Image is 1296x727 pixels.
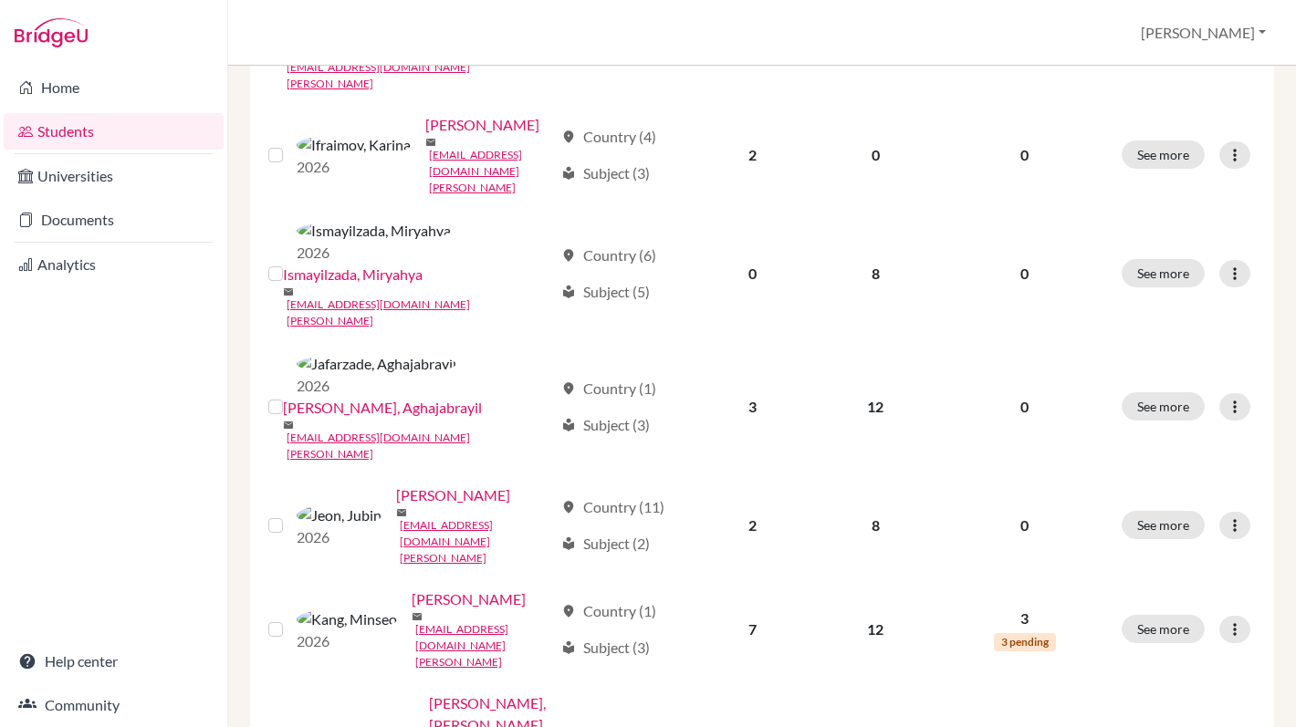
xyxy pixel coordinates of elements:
a: Community [4,687,224,723]
div: Subject (3) [561,414,650,436]
td: 12 [812,340,938,473]
td: 2 [693,473,812,577]
p: 0 [949,514,1100,536]
span: mail [425,137,436,148]
span: mail [283,286,294,297]
img: Jafarzade, Aghajabrayil [297,353,456,375]
span: location_on [561,500,576,514]
a: [EMAIL_ADDRESS][DOMAIN_NAME][PERSON_NAME] [429,147,553,196]
p: 2026 [297,630,397,652]
td: 8 [812,207,938,340]
a: [EMAIL_ADDRESS][DOMAIN_NAME][PERSON_NAME] [400,517,553,566]
a: [PERSON_NAME] [425,114,539,136]
button: See more [1122,392,1205,421]
span: location_on [561,604,576,618]
img: Kang, Minseo [297,608,397,630]
div: Country (6) [561,244,656,266]
span: location_on [561,381,576,396]
td: 3 [693,340,812,473]
div: Subject (2) [561,533,650,555]
span: mail [396,507,407,518]
td: 2 [693,103,812,207]
a: Ismayilzada, Miryahya [283,264,423,286]
p: 2026 [297,526,381,548]
a: Students [4,113,224,150]
td: 12 [812,577,938,681]
a: [PERSON_NAME], Aghajabrayil [283,397,482,419]
a: Home [4,69,224,106]
button: See more [1122,511,1205,539]
a: [PERSON_NAME] [412,588,526,610]
span: local_library [561,418,576,432]
div: Country (1) [561,378,656,400]
img: Bridge-U [15,18,88,47]
button: [PERSON_NAME] [1133,16,1274,50]
span: mail [412,611,423,622]
img: Jeon, Jubin [297,504,381,526]
p: 0 [949,396,1100,418]
a: Help center [4,643,224,680]
span: local_library [561,640,576,655]
p: 0 [949,263,1100,285]
img: Ifraimov, Karina [297,134,411,156]
span: local_library [561,285,576,299]
div: Subject (3) [561,162,650,184]
div: Country (11) [561,496,664,518]
div: Subject (3) [561,637,650,659]
td: 0 [693,207,812,340]
p: 2026 [297,242,451,264]
a: [EMAIL_ADDRESS][DOMAIN_NAME][PERSON_NAME] [287,430,553,462]
p: 2026 [297,375,456,397]
span: location_on [561,130,576,144]
span: location_on [561,248,576,263]
a: [PERSON_NAME] [396,484,510,506]
p: 3 [949,608,1100,629]
p: 0 [949,144,1100,166]
span: mail [283,420,294,431]
button: See more [1122,615,1205,643]
td: 0 [812,103,938,207]
span: 3 pending [994,633,1056,651]
td: 7 [693,577,812,681]
div: Subject (5) [561,281,650,303]
img: Ismayilzada, Miryahya [297,220,451,242]
button: See more [1122,140,1205,169]
a: [EMAIL_ADDRESS][DOMAIN_NAME][PERSON_NAME] [287,59,553,92]
span: local_library [561,166,576,181]
div: Country (1) [561,600,656,622]
a: Universities [4,158,224,194]
span: local_library [561,536,576,551]
a: [EMAIL_ADDRESS][DOMAIN_NAME][PERSON_NAME] [415,621,553,670]
button: See more [1122,259,1205,287]
div: Country (4) [561,126,656,148]
td: 8 [812,473,938,577]
a: Analytics [4,246,224,283]
a: [EMAIL_ADDRESS][DOMAIN_NAME][PERSON_NAME] [287,296,553,329]
a: Documents [4,202,224,238]
p: 2026 [297,156,411,178]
